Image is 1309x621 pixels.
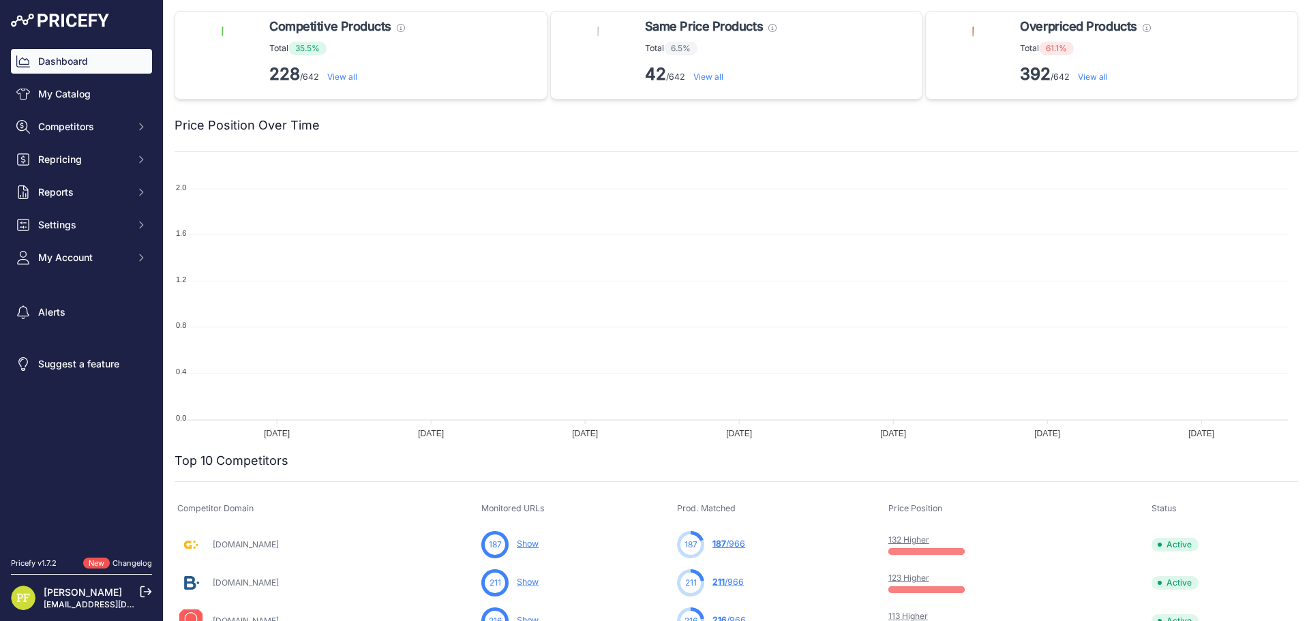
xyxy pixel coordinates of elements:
[269,42,405,55] p: Total
[1020,42,1150,55] p: Total
[213,577,279,588] a: [DOMAIN_NAME]
[11,558,57,569] div: Pricefy v1.7.2
[11,115,152,139] button: Competitors
[1078,72,1108,82] a: View all
[11,147,152,172] button: Repricing
[684,539,697,551] span: 187
[11,82,152,106] a: My Catalog
[517,539,539,549] a: Show
[38,185,127,199] span: Reports
[517,577,539,587] a: Show
[418,429,444,438] tspan: [DATE]
[490,577,501,589] span: 211
[645,17,763,36] span: Same Price Products
[44,586,122,598] a: [PERSON_NAME]
[288,42,327,55] span: 35.5%
[11,180,152,205] button: Reports
[677,503,736,513] span: Prod. Matched
[11,245,152,270] button: My Account
[685,577,697,589] span: 211
[11,49,152,74] a: Dashboard
[645,42,777,55] p: Total
[176,321,186,329] tspan: 0.8
[264,429,290,438] tspan: [DATE]
[880,429,906,438] tspan: [DATE]
[11,213,152,237] button: Settings
[664,42,697,55] span: 6.5%
[712,577,725,587] span: 211
[481,503,545,513] span: Monitored URLs
[1188,429,1214,438] tspan: [DATE]
[888,534,929,545] a: 132 Higher
[176,229,186,237] tspan: 1.6
[175,451,288,470] h2: Top 10 Competitors
[176,275,186,284] tspan: 1.2
[712,577,744,587] a: 211/966
[176,414,186,422] tspan: 0.0
[1152,503,1177,513] span: Status
[888,573,929,583] a: 123 Higher
[11,300,152,324] a: Alerts
[888,503,942,513] span: Price Position
[726,429,752,438] tspan: [DATE]
[11,49,152,541] nav: Sidebar
[38,218,127,232] span: Settings
[11,14,109,27] img: Pricefy Logo
[44,599,186,609] a: [EMAIL_ADDRESS][DOMAIN_NAME]
[645,64,666,84] strong: 42
[11,352,152,376] a: Suggest a feature
[712,539,726,549] span: 187
[1020,17,1137,36] span: Overpriced Products
[888,611,928,621] a: 113 Higher
[269,64,300,84] strong: 228
[176,183,186,192] tspan: 2.0
[213,539,279,549] a: [DOMAIN_NAME]
[176,367,186,376] tspan: 0.4
[572,429,598,438] tspan: [DATE]
[1020,63,1150,85] p: /642
[1039,42,1074,55] span: 61.1%
[489,539,502,551] span: 187
[175,116,320,135] h2: Price Position Over Time
[269,63,405,85] p: /642
[1152,538,1199,551] span: Active
[1034,429,1060,438] tspan: [DATE]
[83,558,110,569] span: New
[327,72,357,82] a: View all
[177,503,254,513] span: Competitor Domain
[645,63,777,85] p: /642
[712,539,745,549] a: 187/966
[38,153,127,166] span: Repricing
[112,558,152,568] a: Changelog
[38,120,127,134] span: Competitors
[1020,64,1051,84] strong: 392
[1152,576,1199,590] span: Active
[693,72,723,82] a: View all
[38,251,127,264] span: My Account
[269,17,391,36] span: Competitive Products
